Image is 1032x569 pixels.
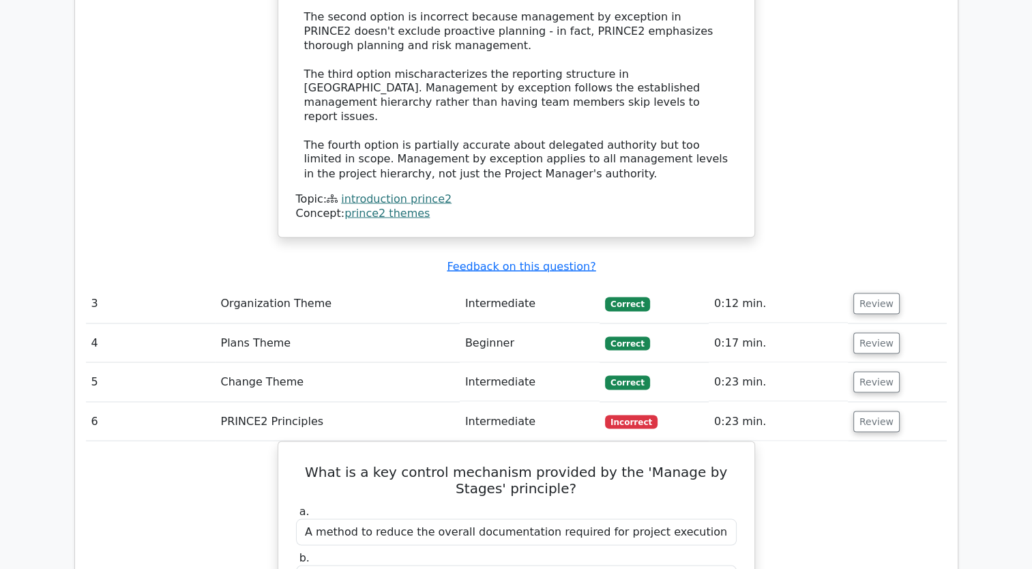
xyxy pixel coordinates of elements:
[86,402,216,441] td: 6
[296,519,737,545] div: A method to reduce the overall documentation required for project execution
[215,402,459,441] td: PRINCE2 Principles
[709,284,848,323] td: 0:12 min.
[215,362,459,401] td: Change Theme
[605,297,649,310] span: Correct
[215,284,459,323] td: Organization Theme
[86,284,216,323] td: 3
[447,259,595,272] a: Feedback on this question?
[86,323,216,362] td: 4
[853,332,900,353] button: Review
[605,415,658,428] span: Incorrect
[709,362,848,401] td: 0:23 min.
[853,293,900,314] button: Review
[299,504,310,517] span: a.
[295,463,738,496] h5: What is a key control mechanism provided by the 'Manage by Stages' principle?
[341,192,452,205] a: introduction prince2
[460,402,600,441] td: Intermediate
[299,551,310,564] span: b.
[86,362,216,401] td: 5
[296,192,737,206] div: Topic:
[709,323,848,362] td: 0:17 min.
[296,206,737,220] div: Concept:
[853,371,900,392] button: Review
[605,336,649,350] span: Correct
[344,206,430,219] a: prince2 themes
[460,284,600,323] td: Intermediate
[460,362,600,401] td: Intermediate
[215,323,459,362] td: Plans Theme
[460,323,600,362] td: Beginner
[853,411,900,432] button: Review
[605,375,649,389] span: Correct
[709,402,848,441] td: 0:23 min.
